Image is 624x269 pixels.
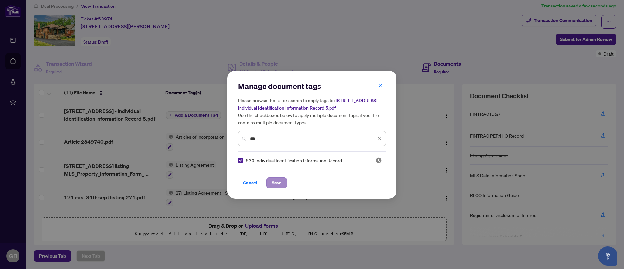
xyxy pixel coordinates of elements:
[375,157,382,164] img: status
[266,177,287,188] button: Save
[375,157,382,164] span: Pending Review
[243,178,257,188] span: Cancel
[238,81,386,91] h2: Manage document tags
[378,83,383,88] span: close
[238,97,386,126] h5: Please browse the list or search to apply tags to: Use the checkboxes below to apply multiple doc...
[598,246,617,266] button: Open asap
[238,98,380,111] span: [STREET_ADDRESS] - Individual Identification Information Record 5.pdf
[377,136,382,141] span: close
[238,177,263,188] button: Cancel
[272,178,282,188] span: Save
[246,157,342,164] span: 630 Individual Identification Information Record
